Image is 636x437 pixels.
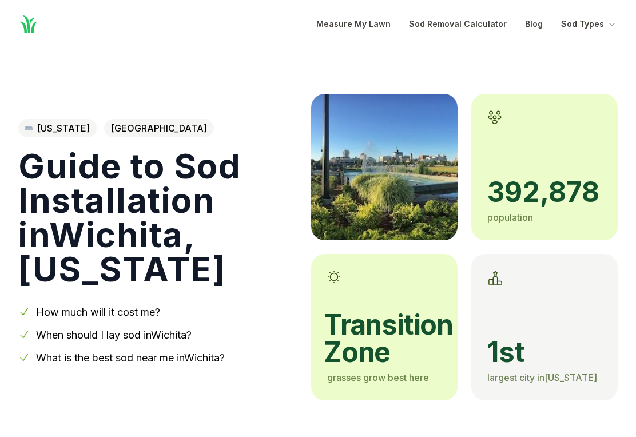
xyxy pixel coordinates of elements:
[525,17,543,31] a: Blog
[561,17,618,31] button: Sod Types
[327,372,429,383] span: grasses grow best here
[36,329,192,341] a: When should I lay sod inWichita?
[18,119,97,137] a: [US_STATE]
[487,339,602,366] span: 1st
[104,119,214,137] span: [GEOGRAPHIC_DATA]
[316,17,391,31] a: Measure My Lawn
[311,94,458,240] img: A picture of Wichita
[18,149,293,286] h1: Guide to Sod Installation in Wichita , [US_STATE]
[487,372,597,383] span: largest city in [US_STATE]
[324,311,442,366] span: transition zone
[25,126,33,130] img: Kansas state outline
[487,212,533,223] span: population
[487,178,602,206] span: 392,878
[36,306,160,318] a: How much will it cost me?
[409,17,507,31] a: Sod Removal Calculator
[36,352,225,364] a: What is the best sod near me inWichita?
